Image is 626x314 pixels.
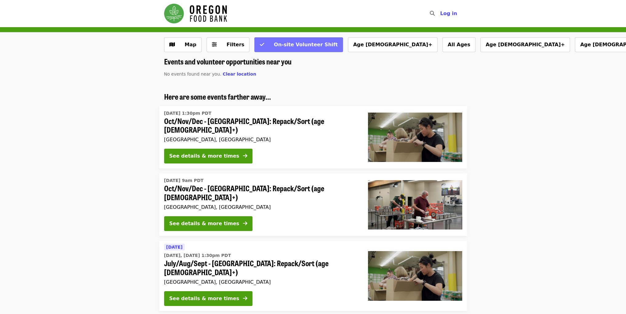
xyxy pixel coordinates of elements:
[438,6,443,21] input: Search
[243,153,247,159] i: arrow-right icon
[164,137,358,143] div: [GEOGRAPHIC_DATA], [GEOGRAPHIC_DATA]
[164,204,358,210] div: [GEOGRAPHIC_DATA], [GEOGRAPHIC_DATA]
[169,152,239,160] div: See details & more times
[164,56,292,67] span: Events and volunteer opportunities near you
[442,37,475,52] button: All Ages
[223,72,256,76] span: Clear location
[254,37,343,52] button: On-site Volunteer Shift
[164,37,202,52] button: Show map view
[223,71,256,77] button: Clear location
[368,251,462,300] img: July/Aug/Sept - Portland: Repack/Sort (age 8+) organized by Oregon Food Bank
[207,37,250,52] button: Filters (0 selected)
[169,295,239,302] div: See details & more times
[164,177,204,184] time: [DATE] 9am PDT
[368,180,462,229] img: Oct/Nov/Dec - Portland: Repack/Sort (age 16+) organized by Oregon Food Bank
[185,42,196,48] span: Map
[159,106,467,169] a: See details for "Oct/Nov/Dec - Portland: Repack/Sort (age 8+)"
[159,173,467,236] a: See details for "Oct/Nov/Dec - Portland: Repack/Sort (age 16+)"
[164,291,252,306] button: See details & more times
[164,4,227,23] img: Oregon Food Bank - Home
[480,37,570,52] button: Age [DEMOGRAPHIC_DATA]+
[164,72,221,76] span: No events found near you.
[164,110,212,117] time: [DATE] 1:30pm PDT
[164,91,271,102] span: Here are some events farther away...
[164,279,358,285] div: [GEOGRAPHIC_DATA], [GEOGRAPHIC_DATA]
[212,42,217,48] i: sliders-h icon
[164,149,252,163] button: See details & more times
[440,10,457,16] span: Log in
[164,216,252,231] button: See details & more times
[368,113,462,162] img: Oct/Nov/Dec - Portland: Repack/Sort (age 8+) organized by Oregon Food Bank
[169,42,175,48] i: map icon
[348,37,438,52] button: Age [DEMOGRAPHIC_DATA]+
[169,220,239,227] div: See details & more times
[274,42,337,48] span: On-site Volunteer Shift
[166,245,183,250] span: [DATE]
[260,42,264,48] i: check icon
[164,117,358,134] span: Oct/Nov/Dec - [GEOGRAPHIC_DATA]: Repack/Sort (age [DEMOGRAPHIC_DATA]+)
[243,221,247,226] i: arrow-right icon
[430,10,434,16] i: search icon
[164,252,231,259] time: [DATE], [DATE] 1:30pm PDT
[243,295,247,301] i: arrow-right icon
[227,42,244,48] span: Filters
[159,241,467,311] a: See details for "July/Aug/Sept - Portland: Repack/Sort (age 8+)"
[435,7,462,20] button: Log in
[164,259,358,277] span: July/Aug/Sept - [GEOGRAPHIC_DATA]: Repack/Sort (age [DEMOGRAPHIC_DATA]+)
[164,184,358,202] span: Oct/Nov/Dec - [GEOGRAPHIC_DATA]: Repack/Sort (age [DEMOGRAPHIC_DATA]+)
